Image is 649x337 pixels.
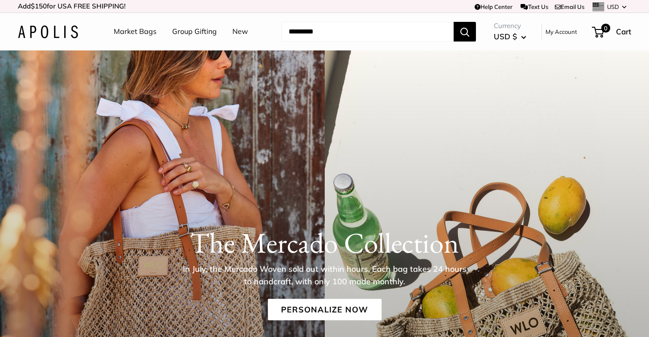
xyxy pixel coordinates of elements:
[521,3,548,10] a: Text Us
[18,225,631,259] h1: The Mercado Collection
[607,3,619,10] span: USD
[281,22,454,42] input: Search...
[180,262,470,287] p: In July, the Mercado Woven sold out within hours. Each bag takes 24 hours to handcraft, with only...
[268,299,381,320] a: Personalize Now
[454,22,476,42] button: Search
[616,27,631,36] span: Cart
[494,32,517,41] span: USD $
[601,24,610,33] span: 0
[172,25,217,38] a: Group Gifting
[494,20,526,32] span: Currency
[555,3,584,10] a: Email Us
[546,26,577,37] a: My Account
[593,25,631,39] a: 0 Cart
[475,3,513,10] a: Help Center
[31,2,47,10] span: $150
[232,25,248,38] a: New
[114,25,157,38] a: Market Bags
[494,29,526,44] button: USD $
[18,25,78,38] img: Apolis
